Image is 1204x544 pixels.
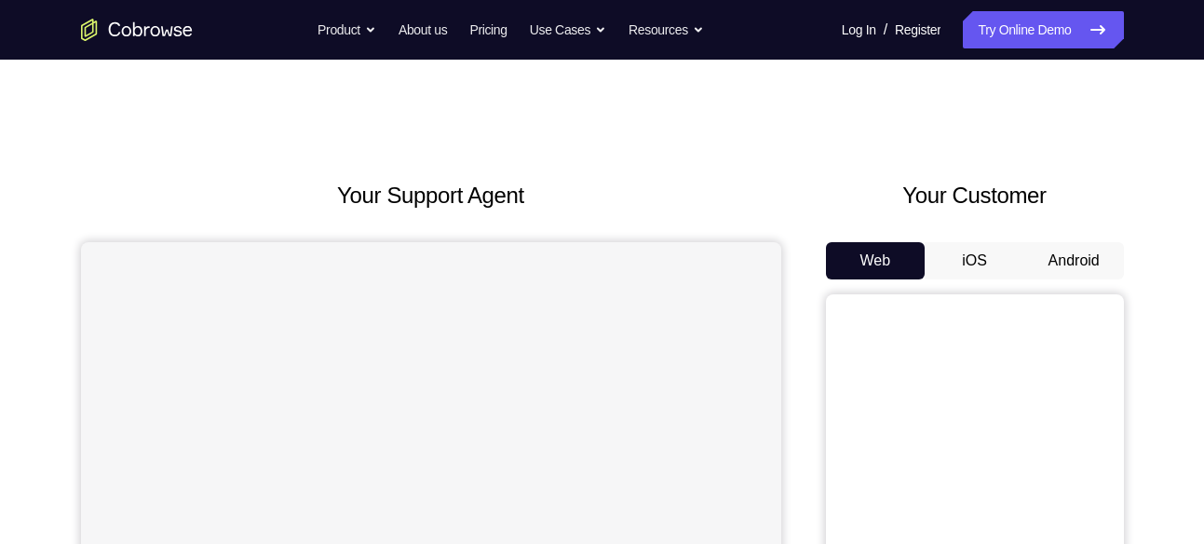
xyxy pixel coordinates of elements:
[629,11,704,48] button: Resources
[826,242,926,279] button: Web
[1024,242,1124,279] button: Android
[318,11,376,48] button: Product
[963,11,1123,48] a: Try Online Demo
[530,11,606,48] button: Use Cases
[895,11,940,48] a: Register
[884,19,887,41] span: /
[826,179,1124,212] h2: Your Customer
[469,11,507,48] a: Pricing
[925,242,1024,279] button: iOS
[81,179,781,212] h2: Your Support Agent
[399,11,447,48] a: About us
[81,19,193,41] a: Go to the home page
[842,11,876,48] a: Log In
